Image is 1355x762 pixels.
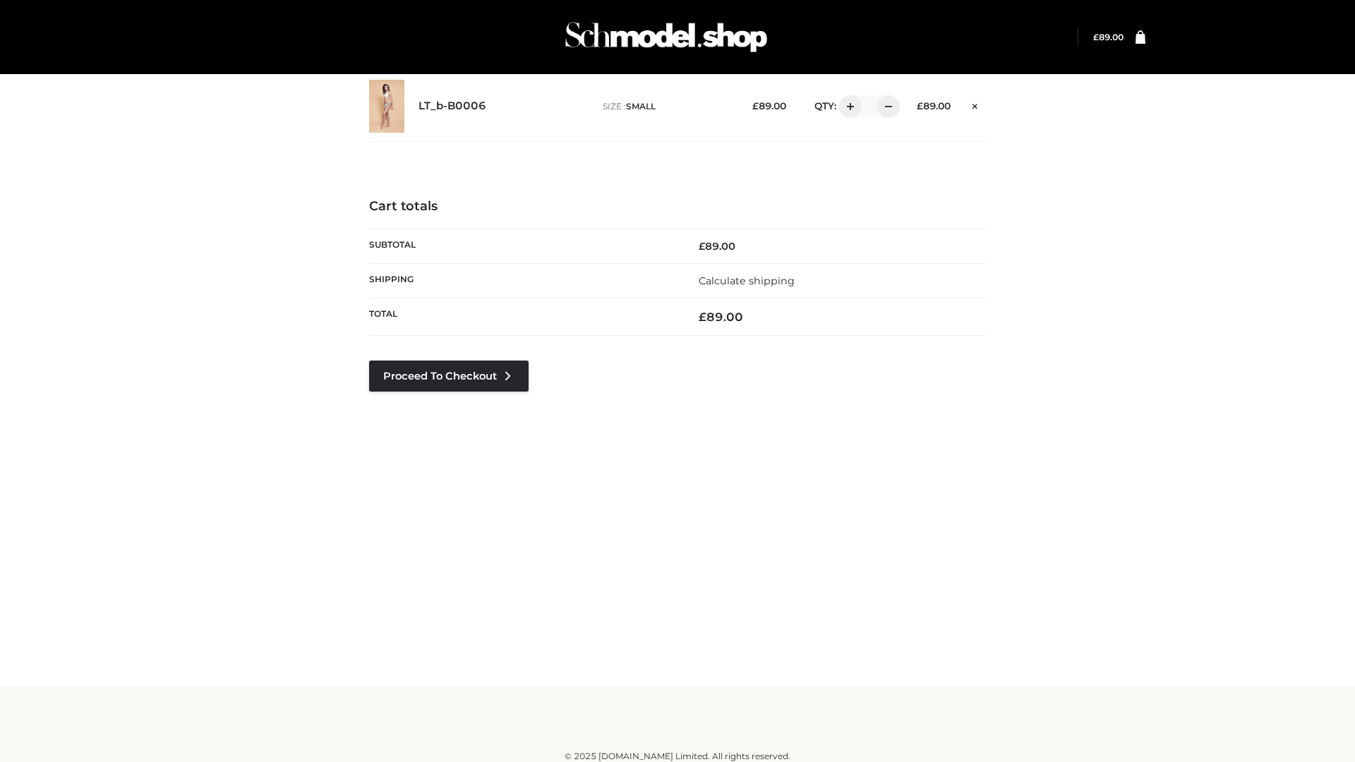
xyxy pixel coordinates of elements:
span: £ [1093,32,1099,42]
bdi: 89.00 [917,100,951,111]
bdi: 89.00 [752,100,786,111]
div: QTY: [800,95,895,118]
p: size : [603,100,730,113]
span: £ [752,100,759,111]
a: Calculate shipping [699,274,795,287]
bdi: 89.00 [699,310,743,324]
a: LT_b-B0006 [418,99,486,113]
span: £ [917,100,923,111]
img: Schmodel Admin 964 [560,9,772,65]
a: Proceed to Checkout [369,361,529,392]
span: £ [699,240,705,253]
span: SMALL [626,101,656,111]
th: Subtotal [369,229,677,263]
th: Shipping [369,263,677,298]
bdi: 89.00 [699,240,735,253]
span: £ [699,310,706,324]
h4: Cart totals [369,199,986,214]
bdi: 89.00 [1093,32,1124,42]
th: Total [369,298,677,336]
a: £89.00 [1093,32,1124,42]
a: Remove this item [965,95,986,114]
